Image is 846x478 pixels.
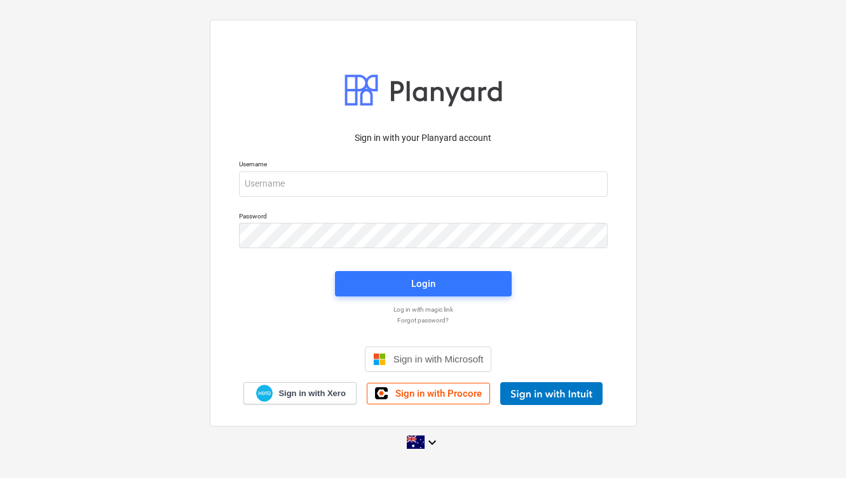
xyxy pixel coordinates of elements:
[367,383,490,404] a: Sign in with Procore
[243,382,357,404] a: Sign in with Xero
[256,385,273,402] img: Xero logo
[395,388,482,399] span: Sign in with Procore
[373,353,386,366] img: Microsoft logo
[411,276,435,292] div: Login
[239,212,608,223] p: Password
[335,271,512,296] button: Login
[233,316,614,324] a: Forgot password?
[278,388,345,399] span: Sign in with Xero
[393,354,484,364] span: Sign in with Microsoft
[239,160,608,171] p: Username
[239,171,608,197] input: Username
[425,435,440,450] i: keyboard_arrow_down
[233,305,614,314] a: Log in with magic link
[239,131,608,145] p: Sign in with your Planyard account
